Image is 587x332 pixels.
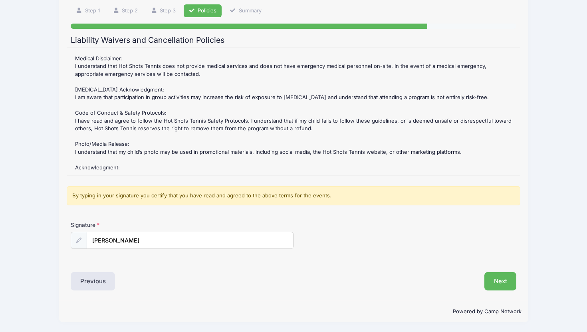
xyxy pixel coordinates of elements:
[145,4,181,18] a: Step 3
[71,52,516,171] div: : If you are part of a group lesson you can not cancel the participation in a lesson. We do not o...
[71,272,115,290] button: Previous
[87,232,293,249] input: Enter first and last name
[71,221,182,229] label: Signature
[484,272,517,290] button: Next
[224,4,267,18] a: Summary
[184,4,222,18] a: Policies
[71,36,517,45] h2: Liability Waivers and Cancellation Policies
[107,4,143,18] a: Step 2
[65,308,522,316] p: Powered by Camp Network
[71,4,105,18] a: Step 1
[67,186,520,205] div: By typing in your signature you certify that you have read and agreed to the above terms for the ...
